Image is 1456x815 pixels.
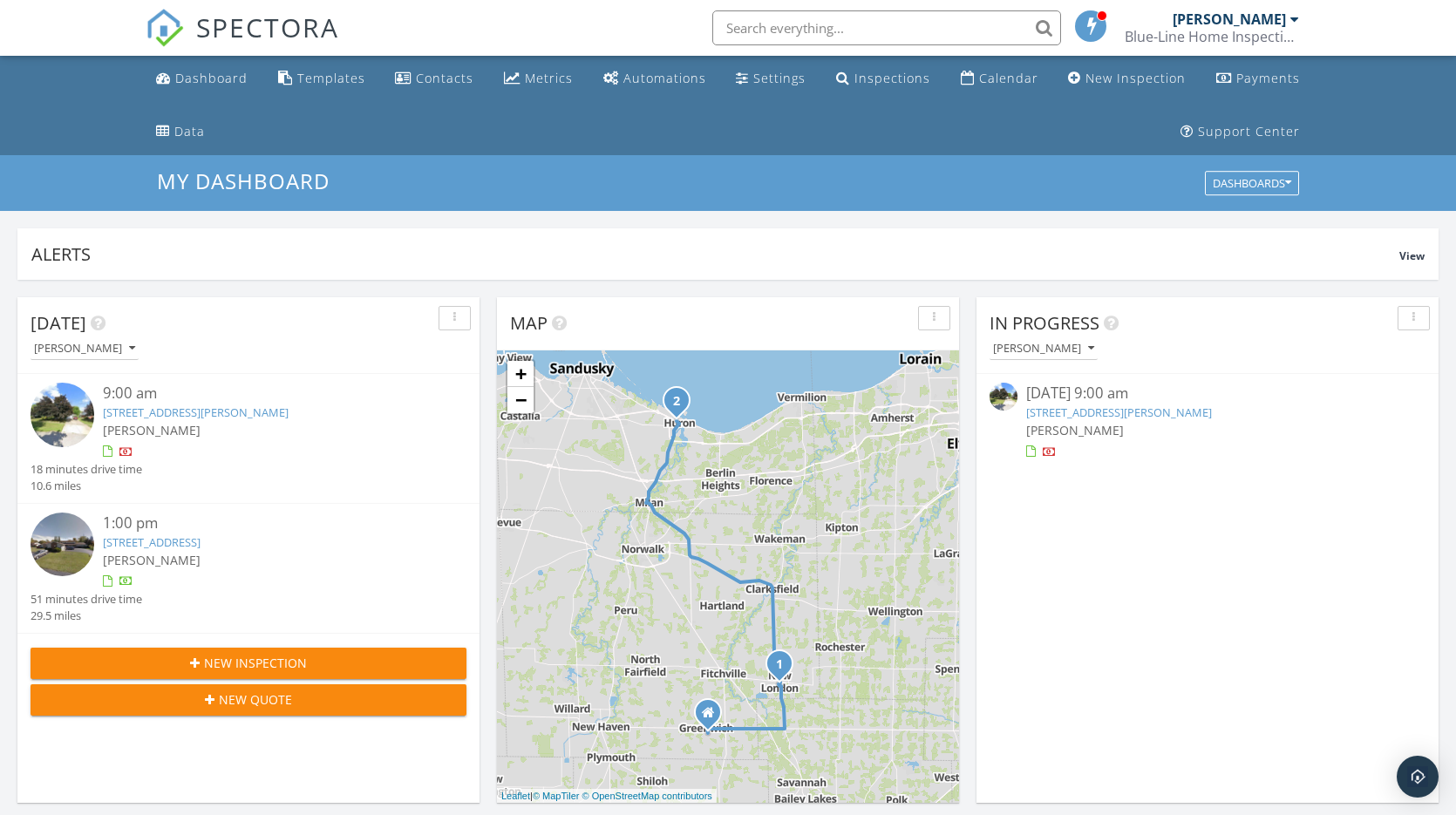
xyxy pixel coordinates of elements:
[1198,123,1300,139] div: Support Center
[1174,116,1307,148] a: Support Center
[149,63,255,95] a: Dashboard
[1213,178,1291,190] div: Dashboards
[510,311,548,335] span: Map
[31,478,142,494] div: 10.6 miles
[271,63,372,95] a: Templates
[416,70,473,86] div: Contacts
[708,712,718,723] div: 27 Senior Drive, Greenwich OH 44837
[501,791,530,801] a: Leaflet
[31,648,466,679] button: New Inspection
[146,24,339,60] a: SPECTORA
[388,63,480,95] a: Contacts
[1026,422,1124,438] span: [PERSON_NAME]
[1026,404,1212,420] a: [STREET_ADDRESS][PERSON_NAME]
[497,789,717,804] div: |
[753,70,806,86] div: Settings
[596,63,713,95] a: Automations (Basic)
[497,63,580,95] a: Metrics
[954,63,1045,95] a: Calendar
[175,70,248,86] div: Dashboard
[990,311,1099,335] span: In Progress
[533,791,580,801] a: © MapTiler
[990,383,1425,460] a: [DATE] 9:00 am [STREET_ADDRESS][PERSON_NAME] [PERSON_NAME]
[31,461,142,478] div: 18 minutes drive time
[31,684,466,716] button: New Quote
[1061,63,1193,95] a: New Inspection
[1085,70,1186,86] div: New Inspection
[712,10,1061,45] input: Search everything...
[219,690,292,709] span: New Quote
[507,361,534,387] a: Zoom in
[993,343,1094,355] div: [PERSON_NAME]
[31,383,466,494] a: 9:00 am [STREET_ADDRESS][PERSON_NAME] [PERSON_NAME] 18 minutes drive time 10.6 miles
[979,70,1038,86] div: Calendar
[1209,63,1307,95] a: Payments
[990,383,1017,411] img: streetview
[31,311,86,335] span: [DATE]
[854,70,930,86] div: Inspections
[1397,756,1439,798] div: Open Intercom Messenger
[103,552,201,568] span: [PERSON_NAME]
[829,63,937,95] a: Inspections
[196,9,339,45] span: SPECTORA
[174,123,205,139] div: Data
[1236,70,1300,86] div: Payments
[103,383,430,404] div: 9:00 am
[146,9,184,47] img: The Best Home Inspection Software - Spectora
[204,654,307,672] span: New Inspection
[677,400,687,411] div: 505 Liberty Dr 9b, Huron, OH 44839
[103,513,430,534] div: 1:00 pm
[525,70,573,86] div: Metrics
[1026,383,1390,404] div: [DATE] 9:00 am
[1173,10,1286,28] div: [PERSON_NAME]
[103,534,201,550] a: [STREET_ADDRESS]
[507,387,534,413] a: Zoom out
[776,659,783,671] i: 1
[103,422,201,438] span: [PERSON_NAME]
[1399,248,1425,263] span: View
[31,242,1399,266] div: Alerts
[729,63,813,95] a: Settings
[779,663,790,674] div: 109 Clifton St, New London, OH 44851
[149,116,212,148] a: Data
[31,383,94,446] img: streetview
[623,70,706,86] div: Automations
[990,337,1098,361] button: [PERSON_NAME]
[1205,172,1299,196] button: Dashboards
[1125,28,1299,45] div: Blue-Line Home Inspections, LLC
[34,343,135,355] div: [PERSON_NAME]
[31,608,142,624] div: 29.5 miles
[157,166,330,195] span: My Dashboard
[31,513,466,624] a: 1:00 pm [STREET_ADDRESS] [PERSON_NAME] 51 minutes drive time 29.5 miles
[103,404,289,420] a: [STREET_ADDRESS][PERSON_NAME]
[297,70,365,86] div: Templates
[31,591,142,608] div: 51 minutes drive time
[582,791,712,801] a: © OpenStreetMap contributors
[673,396,680,408] i: 2
[31,513,94,576] img: streetview
[31,337,139,361] button: [PERSON_NAME]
